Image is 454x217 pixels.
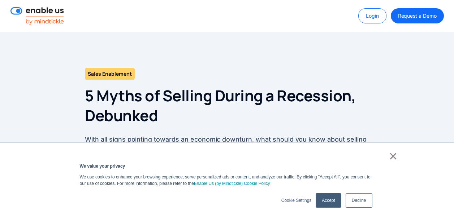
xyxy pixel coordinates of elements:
[85,134,369,156] p: With all signs pointing towards an economic downturn, what should you know about selling during a...
[80,174,375,187] p: We use cookies to enhance your browsing experience, serve personalized ads or content, and analyz...
[194,180,270,187] a: Enable Us (by Mindtickle) Cookie Policy
[346,193,372,208] a: Decline
[358,8,386,23] a: Login
[281,197,311,204] a: Cookie Settings
[389,153,398,159] a: ×
[85,86,369,125] h1: 5 Myths of Selling During a Recession, Debunked
[80,164,125,169] strong: We value your privacy
[391,8,444,23] a: Request a Demo
[85,68,135,80] h2: Sales Enablement
[316,193,341,208] a: Accept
